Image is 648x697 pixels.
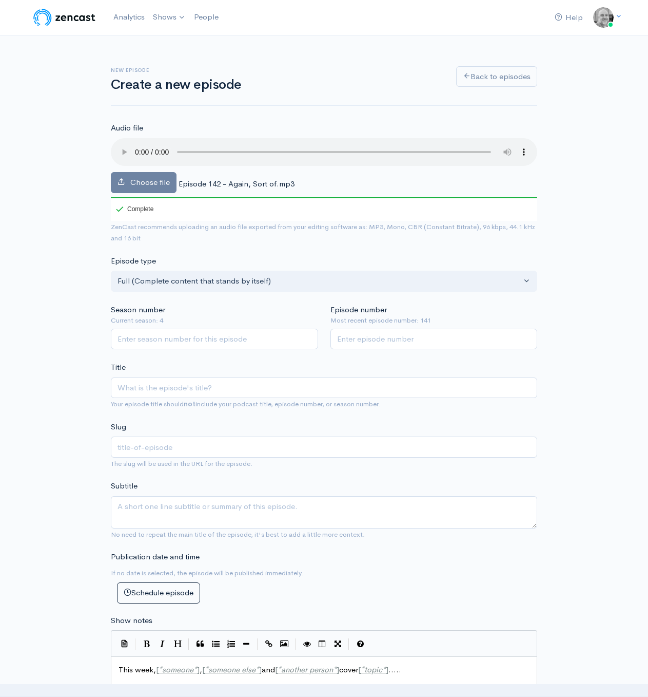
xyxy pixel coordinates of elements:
[295,638,296,650] i: |
[111,197,537,198] div: 100%
[111,304,165,316] label: Season number
[337,665,339,674] span: ]
[111,362,126,373] label: Title
[111,530,365,539] small: No need to repeat the main title of the episode, it's best to add a little more context.
[111,421,126,433] label: Slug
[162,665,193,674] span: someone
[348,638,349,650] i: |
[117,275,521,287] div: Full (Complete content that stands by itself)
[223,636,239,652] button: Numbered List
[184,400,195,408] strong: not
[281,665,333,674] span: another person
[190,6,223,28] a: People
[116,206,153,212] div: Complete
[111,222,535,243] small: ZenCast recommends uploading an audio file exported from your editing software as: MP3, Mono, CBR...
[111,551,200,563] label: Publication date and time
[111,378,537,399] input: What is the episode's title?
[330,329,538,350] input: Enter episode number
[551,7,587,29] a: Help
[197,665,200,674] span: ]
[116,635,132,651] button: Insert Show Notes Template
[202,665,205,674] span: [
[111,569,303,577] small: If no date is selected, the episode will be published immediately.
[111,400,381,408] small: Your episode title should include your podcast title, episode number, or season number.
[111,197,155,221] div: Complete
[111,67,444,73] h6: New episode
[188,638,189,650] i: |
[261,636,277,652] button: Create Link
[179,179,294,189] span: Episode 142 - Again, Sort of.mp3
[330,304,387,316] label: Episode number
[109,6,149,28] a: Analytics
[111,271,537,292] button: Full (Complete content that stands by itself)
[259,665,262,674] span: ]
[117,582,200,604] button: Schedule episode
[208,665,256,674] span: someone else
[139,636,154,652] button: Bold
[111,480,138,492] label: Subtitle
[315,636,330,652] button: Toggle Side by Side
[111,122,143,134] label: Audio file
[364,665,382,674] span: topic
[32,7,97,28] img: ZenCast Logo
[386,665,388,674] span: ]
[130,177,170,187] span: Choose file
[358,665,361,674] span: [
[299,636,315,652] button: Toggle Preview
[208,636,223,652] button: Generic List
[192,636,208,652] button: Quote
[111,315,318,326] small: Current season: 4
[154,636,170,652] button: Italic
[593,7,614,28] img: ...
[330,636,345,652] button: Toggle Fullscreen
[111,615,152,627] label: Show notes
[111,78,444,92] h1: Create a new episode
[257,638,258,650] i: |
[111,437,537,458] input: title-of-episode
[135,638,136,650] i: |
[111,459,252,468] small: The slug will be used in the URL for the episode.
[119,665,401,674] span: This week, , and cover .....
[170,636,185,652] button: Heading
[111,329,318,350] input: Enter season number for this episode
[352,636,368,652] button: Markdown Guide
[111,255,156,267] label: Episode type
[275,665,278,674] span: [
[149,6,190,29] a: Shows
[239,636,254,652] button: Insert Horizontal Line
[277,636,292,652] button: Insert Image
[456,66,537,87] a: Back to episodes
[330,315,538,326] small: Most recent episode number: 141
[156,665,159,674] span: [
